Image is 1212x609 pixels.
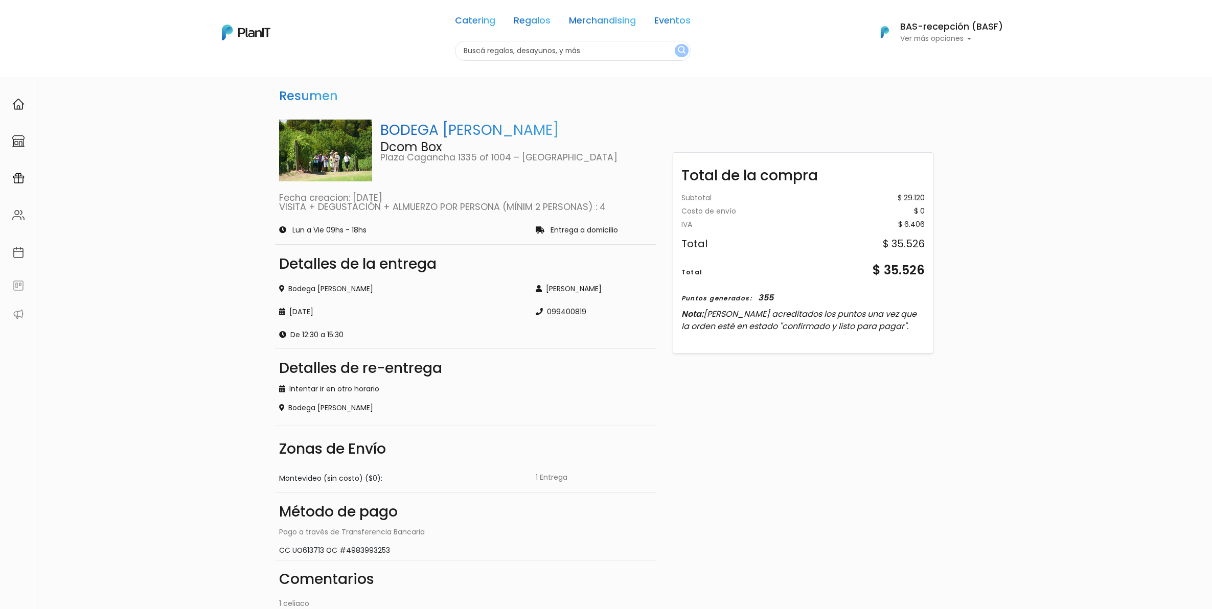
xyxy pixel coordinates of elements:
[279,569,652,590] div: Comentarios
[279,257,652,271] div: Detalles de la entrega
[900,22,1003,32] h6: BAS-recepción (BASF)
[681,308,917,332] span: [PERSON_NAME] acreditados los puntos una vez que la orden esté en estado "confirmado y listo para...
[12,135,25,147] img: marketplace-4ceaa7011d94191e9ded77b95e3339b90024bf715f7c57f8cf31f2d8c509eaba.svg
[279,194,652,203] p: Fecha creacion: [DATE]
[279,403,652,413] div: Bodega [PERSON_NAME]
[867,19,1003,45] button: PlanIt Logo BAS-recepción (BASF) Ver más opciones
[279,473,382,484] label: Montevideo (sin costo) ($0):
[681,221,692,228] div: IVA
[551,227,618,234] p: Entrega a domicilio
[279,307,524,317] div: [DATE]
[536,472,567,483] label: 1 Entrega
[12,246,25,259] img: calendar-87d922413cdce8b2cf7b7f5f62616a5cf9e4887200fb71536465627b3292af00.svg
[681,239,707,249] div: Total
[758,292,773,304] div: 355
[279,120,373,181] img: Bouza_1.jpg
[380,120,652,141] p: BODEGA [PERSON_NAME]
[514,16,551,29] a: Regalos
[536,307,652,317] div: 099400819
[673,157,933,186] div: Total de la compra
[279,438,652,460] div: Zonas de Envío
[914,208,925,215] div: $ 0
[279,545,652,556] div: CC UO613713 OC #4983993253
[12,172,25,184] img: campaigns-02234683943229c281be62815700db0a1741e53638e28bf9629b52c665b00959.svg
[873,261,925,279] div: $ 35.526
[279,201,606,213] a: VISITA + DEGUSTACIÓN + ALMUERZO POR PERSONA (MÍNIM 2 PERSONAS) : 4
[279,330,524,340] div: De 12:30 a 15:30
[898,195,925,202] div: $ 29.120
[681,268,703,277] div: Total
[12,279,25,292] img: feedback-78b5a0c8f98aac82b08bfc38622c3050aee476f2c9584af64705fc4e61158814.svg
[678,46,685,56] img: search_button-432b6d5273f82d61273b3651a40e1bd1b912527efae98b1b7a1b2c0702e16a8d.svg
[536,284,652,294] div: [PERSON_NAME]
[12,308,25,320] img: partners-52edf745621dab592f3b2c58e3bca9d71375a7ef29c3b500c9f145b62cc070d4.svg
[898,221,925,228] div: $ 6.406
[681,195,712,202] div: Subtotal
[569,16,636,29] a: Merchandising
[222,25,270,40] img: PlanIt Logo
[275,85,342,108] h3: Resumen
[279,598,652,609] p: 1 celiaco
[279,384,652,394] div: Intentar ir en otro horario
[681,208,736,215] div: Costo de envío
[455,41,691,61] input: Buscá regalos, desayunos, y más
[900,35,1003,42] p: Ver más opciones
[279,501,652,523] div: Método de pago
[455,16,495,29] a: Catering
[292,227,367,234] p: Lun a Vie 09hs - 18hs
[681,308,925,333] p: Nota:
[654,16,691,29] a: Eventos
[279,527,652,537] div: Pago a través de Transferencia Bancaria
[883,239,925,249] div: $ 35.526
[12,98,25,110] img: home-e721727adea9d79c4d83392d1f703f7f8bce08238fde08b1acbfd93340b81755.svg
[12,209,25,221] img: people-662611757002400ad9ed0e3c099ab2801c6687ba6c219adb57efc949bc21e19d.svg
[874,21,896,43] img: PlanIt Logo
[279,361,652,376] div: Detalles de re-entrega
[681,294,752,303] div: Puntos generados:
[380,141,652,153] p: Dcom Box
[279,284,524,294] div: Bodega [PERSON_NAME]
[380,153,652,162] p: Plaza Cagancha 1335 of 1004 – [GEOGRAPHIC_DATA]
